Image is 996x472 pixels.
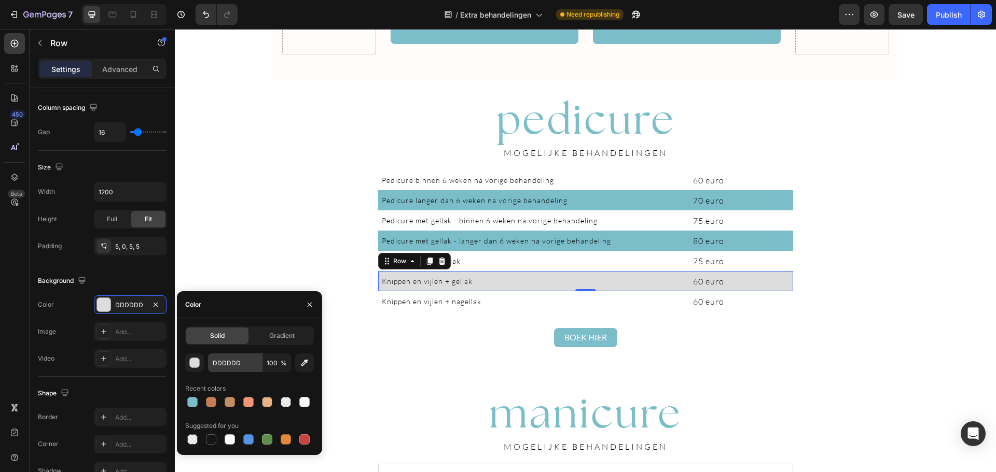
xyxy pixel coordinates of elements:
[208,441,242,450] span: Manicure
[115,301,145,310] div: DDDDDD
[927,4,971,25] button: Publish
[4,4,77,25] button: 7
[518,247,549,258] span: 60 euro
[38,387,71,401] div: Shape
[68,8,73,21] p: 7
[185,421,239,431] div: Suggested for you
[519,441,548,450] span: 45 euro
[207,207,436,216] span: Pedicure met gellak - langer dan 6 weken na vorige behandeling
[203,355,618,411] h2: manicure
[38,161,65,175] div: Size
[50,37,139,49] p: Row
[207,187,423,196] span: Pedicure met gellak - binnen 6 weken na vorige behandeling
[38,300,54,309] div: Color
[38,412,58,422] div: Border
[518,227,549,237] span: 75 euro
[51,64,80,75] p: Settings
[38,187,55,196] div: Width
[115,413,164,422] div: Add...
[518,166,549,177] span: 70 euro
[518,146,549,156] span: 60 euro
[566,10,619,19] span: Need republishing
[196,4,238,25] div: Undo/Redo
[455,9,458,20] span: /
[115,242,164,251] div: 5, 0, 5, 5
[107,214,117,224] span: Full
[329,119,493,129] span: MOGELIJKE BEHANDELINGEN
[379,299,442,318] a: BOEK HIER
[208,353,262,372] input: Eg: FFFFFF
[281,359,287,368] span: %
[115,327,164,337] div: Add...
[145,214,152,224] span: Fit
[38,214,57,224] div: Height
[518,207,549,217] span: 80 euro
[38,127,50,137] div: Gap
[936,9,962,20] div: Publish
[38,101,100,115] div: Column spacing
[10,110,25,119] div: 450
[216,227,233,237] div: Row
[94,182,166,201] input: Auto
[38,274,88,288] div: Background
[210,331,225,340] span: Solid
[185,384,226,393] div: Recent colors
[175,29,996,472] iframe: Design area
[207,248,298,256] span: Knippen en vijlen + gellak
[390,303,432,313] span: BOEK HIER
[38,327,56,336] div: Image
[518,187,549,197] span: 75 euro
[38,354,54,363] div: Video
[207,147,379,155] span: Pedicure binnen 6 weken na vorige behandeling
[897,10,915,19] span: Save
[460,9,531,20] span: Extra behandelingen
[329,412,493,423] span: MOGELIJKE BEHANDELINGEN
[102,64,137,75] p: Advanced
[94,123,126,141] input: Auto
[207,268,307,277] span: Knippen en vijlen + nagellak
[185,300,201,309] div: Color
[38,241,62,251] div: Padding
[207,167,393,176] span: Pedicure langer dan 6 weken na vorige behandeling
[889,4,923,25] button: Save
[961,421,986,446] div: Open Intercom Messenger
[38,439,59,449] div: Corner
[8,190,25,198] div: Beta
[269,331,295,340] span: Gradient
[115,354,164,364] div: Add...
[518,267,549,278] span: 60 euro
[321,63,501,116] span: pedicure
[115,440,164,449] div: Add...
